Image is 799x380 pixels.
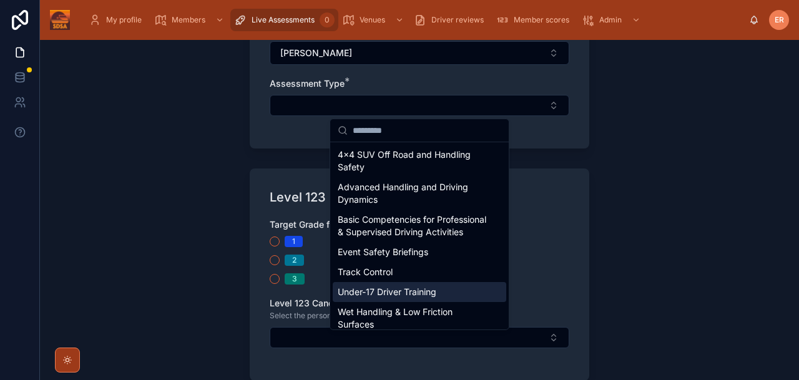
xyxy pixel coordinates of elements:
span: Members [172,15,205,25]
span: Under-17 Driver Training [338,286,436,298]
span: Event Safety Briefings [338,246,428,258]
span: Live Assessments [252,15,315,25]
span: Target Grade for 123 candidate [270,219,399,230]
span: Track Control [338,266,393,278]
a: Live Assessments0 [230,9,338,31]
span: Admin [599,15,622,25]
span: Assessment Type [270,78,345,89]
span: My profile [106,15,142,25]
div: 2 [292,255,297,266]
a: Admin [578,9,647,31]
h1: Level 123 [270,188,326,206]
span: 4x4 SUV Off Road and Handling Safety [338,149,486,173]
a: Venues [338,9,410,31]
span: ER [775,15,784,25]
div: 1 [292,236,295,247]
span: Select the person being assessed for level . [270,311,421,321]
div: 3 [292,273,297,285]
a: My profile [85,9,150,31]
img: App logo [50,10,70,30]
a: Driver reviews [410,9,493,31]
div: scrollable content [80,6,749,34]
span: Level 123 Candidate [270,298,355,308]
span: [PERSON_NAME] [280,47,352,59]
span: Driver reviews [431,15,484,25]
button: Select Button [270,327,569,348]
span: Advanced Handling and Driving Dynamics [338,181,486,206]
a: Member scores [493,9,578,31]
button: Select Button [270,95,569,116]
span: Basic Competencies for Professional & Supervised Driving Activities [338,213,486,238]
div: 0 [320,12,335,27]
a: Members [150,9,230,31]
div: Suggestions [330,142,509,329]
span: Venues [360,15,385,25]
button: Select Button [270,41,569,65]
span: Wet Handling & Low Friction Surfaces [338,306,486,331]
span: Member scores [514,15,569,25]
